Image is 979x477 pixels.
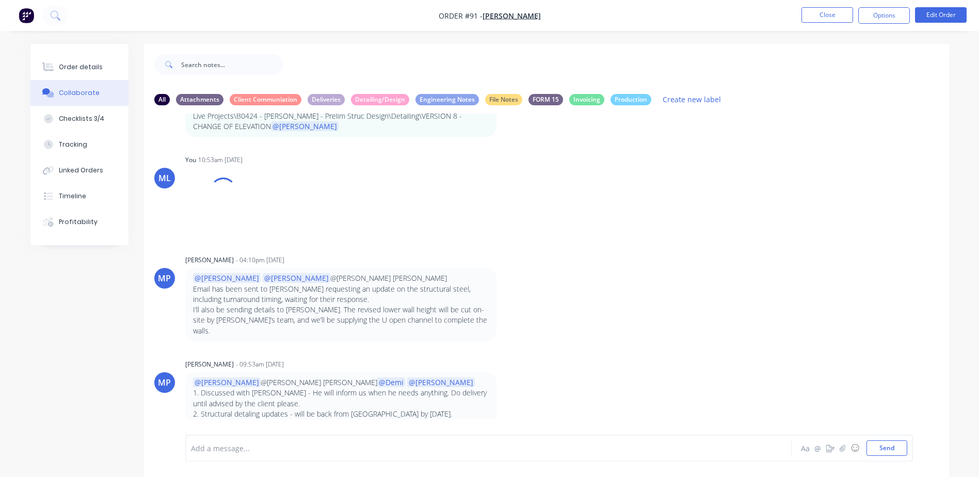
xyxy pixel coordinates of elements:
[377,377,405,387] span: @Demi
[849,442,861,454] button: ☺
[158,272,171,284] div: MP
[866,440,907,456] button: Send
[59,217,98,227] div: Profitability
[30,209,129,235] button: Profitability
[236,256,284,265] div: - 04:10pm [DATE]
[181,54,283,75] input: Search notes...
[528,94,563,105] div: FORM 15
[185,360,234,369] div: [PERSON_NAME]
[158,376,171,389] div: MP
[185,155,196,165] div: You
[193,377,261,387] span: @[PERSON_NAME]
[230,94,301,105] div: Client Communiation
[915,7,967,23] button: Edit Order
[30,54,129,80] button: Order details
[193,388,489,409] p: 1. Discussed with [PERSON_NAME] - He will inform us when he needs anything. Do delivery until adv...
[193,409,489,419] p: 2. Structural detaling updates - will be back from [GEOGRAPHIC_DATA] by [DATE].
[236,360,284,369] div: - 09:53am [DATE]
[193,273,489,305] p: @[PERSON_NAME] [PERSON_NAME] Email has been sent to [PERSON_NAME] requesting an update on the str...
[193,273,261,283] span: @[PERSON_NAME]
[59,192,86,201] div: Timeline
[30,183,129,209] button: Timeline
[611,94,651,105] div: Production
[198,155,243,165] div: 10:53am [DATE]
[263,273,330,283] span: @[PERSON_NAME]
[485,94,522,105] div: File Notes
[30,132,129,157] button: Tracking
[19,8,34,23] img: Factory
[439,11,483,21] span: Order #91 -
[30,106,129,132] button: Checklists 3/4
[657,92,727,106] button: Create new label
[193,377,489,388] p: @[PERSON_NAME] [PERSON_NAME]
[407,377,475,387] span: @[PERSON_NAME]
[483,11,541,21] a: [PERSON_NAME]
[858,7,910,24] button: Options
[193,305,489,336] p: I’ll also be sending details to [PERSON_NAME]. The revised lower wall height will be cut on-site ...
[801,7,853,23] button: Close
[59,62,103,72] div: Order details
[30,80,129,106] button: Collaborate
[271,121,339,131] span: @[PERSON_NAME]
[30,157,129,183] button: Linked Orders
[59,140,87,149] div: Tracking
[308,94,345,105] div: Deliveries
[158,172,171,184] div: ML
[351,94,409,105] div: Detailing/Design
[415,94,479,105] div: Engineering Notes
[154,94,170,105] div: All
[59,88,100,98] div: Collaborate
[59,166,103,175] div: Linked Orders
[59,114,104,123] div: Checklists 3/4
[569,94,604,105] div: Invoicing
[176,94,223,105] div: Attachments
[799,442,812,454] button: Aa
[185,256,234,265] div: [PERSON_NAME]
[812,442,824,454] button: @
